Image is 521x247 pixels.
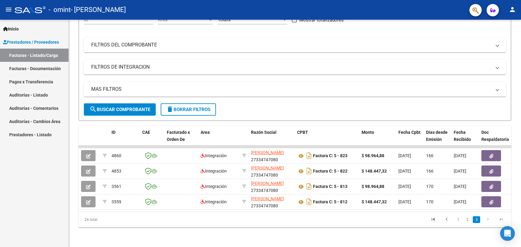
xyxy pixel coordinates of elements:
mat-expansion-panel-header: FILTROS DE INTEGRACION [84,60,506,74]
span: [PERSON_NAME] [251,165,284,170]
mat-expansion-panel-header: FILTROS DEL COMPROBANTE [84,38,506,52]
div: 27334747080 [251,180,292,193]
datatable-header-cell: Monto [359,126,396,153]
span: 166 [426,169,433,173]
datatable-header-cell: CAE [140,126,164,153]
a: 1 [454,216,462,223]
a: go to first page [427,216,439,223]
span: 170 [426,184,433,189]
li: page 3 [472,214,481,225]
span: CAE [142,130,150,135]
strong: Factura C: 5 - 813 [313,184,347,189]
mat-icon: person [509,6,516,13]
span: 166 [426,153,433,158]
strong: Factura C: 5 - 812 [313,200,347,205]
span: [PERSON_NAME] [251,181,284,186]
mat-panel-title: MAS FILTROS [91,86,491,93]
span: [DATE] [398,184,411,189]
mat-panel-title: FILTROS DEL COMPROBANTE [91,42,491,48]
a: go to next page [482,216,494,223]
strong: $ 98.964,88 [362,184,384,189]
span: 4860 [112,153,121,158]
datatable-header-cell: Area [198,126,240,153]
mat-icon: menu [5,6,12,13]
strong: Factura C: 5 - 823 [313,153,347,158]
span: Borrar Filtros [166,107,210,112]
li: page 2 [463,214,472,225]
span: 3561 [112,184,121,189]
span: Integración [201,153,227,158]
span: 4853 [112,169,121,173]
span: Integración [201,169,227,173]
span: Prestadores / Proveedores [3,39,59,46]
div: 27334747080 [251,165,292,177]
span: - omint [49,3,71,17]
i: Descargar documento [305,166,313,176]
span: [DATE] [454,199,466,204]
mat-icon: search [89,106,97,113]
span: [DATE] [454,153,466,158]
strong: Factura C: 5 - 822 [313,169,347,174]
span: Facturado x Orden De [167,130,190,142]
span: Integración [201,184,227,189]
strong: $ 148.447,32 [362,169,387,173]
span: [DATE] [398,153,411,158]
span: Todos [218,17,231,22]
i: Descargar documento [305,151,313,161]
span: ID [112,130,116,135]
span: Días desde Emisión [426,130,448,142]
span: 170 [426,199,433,204]
datatable-header-cell: Razón Social [249,126,295,153]
strong: $ 148.447,32 [362,199,387,204]
div: 24 total [79,212,164,227]
datatable-header-cell: ID [109,126,140,153]
span: Fecha Cpbt [398,130,421,135]
a: 2 [464,216,471,223]
div: Open Intercom Messenger [500,226,515,241]
span: 3559 [112,199,121,204]
datatable-header-cell: Facturado x Orden De [164,126,198,153]
span: [PERSON_NAME] [251,196,284,201]
span: [DATE] [454,184,466,189]
span: Razón Social [251,130,276,135]
span: CPBT [297,130,308,135]
datatable-header-cell: Días desde Emisión [424,126,451,153]
li: page 1 [453,214,463,225]
span: [PERSON_NAME] [251,150,284,155]
span: Inicio [3,26,19,32]
datatable-header-cell: CPBT [295,126,359,153]
span: Integración [201,199,227,204]
span: Monto [362,130,374,135]
div: 27334747080 [251,195,292,208]
button: Buscar Comprobante [84,103,156,116]
datatable-header-cell: Doc Respaldatoria [479,126,516,153]
a: go to previous page [441,216,452,223]
span: Area [158,17,208,22]
span: [DATE] [454,169,466,173]
a: 3 [473,216,480,223]
strong: $ 98.964,88 [362,153,384,158]
i: Descargar documento [305,197,313,207]
button: Borrar Filtros [161,103,216,116]
span: Area [201,130,210,135]
i: Descargar documento [305,181,313,191]
span: Buscar Comprobante [89,107,150,112]
mat-icon: delete [166,106,174,113]
mat-expansion-panel-header: MAS FILTROS [84,82,506,97]
span: Mostrar totalizadores [299,16,344,24]
span: [DATE] [398,169,411,173]
datatable-header-cell: Fecha Recibido [451,126,479,153]
mat-panel-title: FILTROS DE INTEGRACION [91,64,491,70]
datatable-header-cell: Fecha Cpbt [396,126,424,153]
div: 27334747080 [251,149,292,162]
span: - [PERSON_NAME] [71,3,126,17]
span: Fecha Recibido [454,130,471,142]
span: [DATE] [398,199,411,204]
span: Doc Respaldatoria [481,130,509,142]
a: go to last page [496,216,507,223]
